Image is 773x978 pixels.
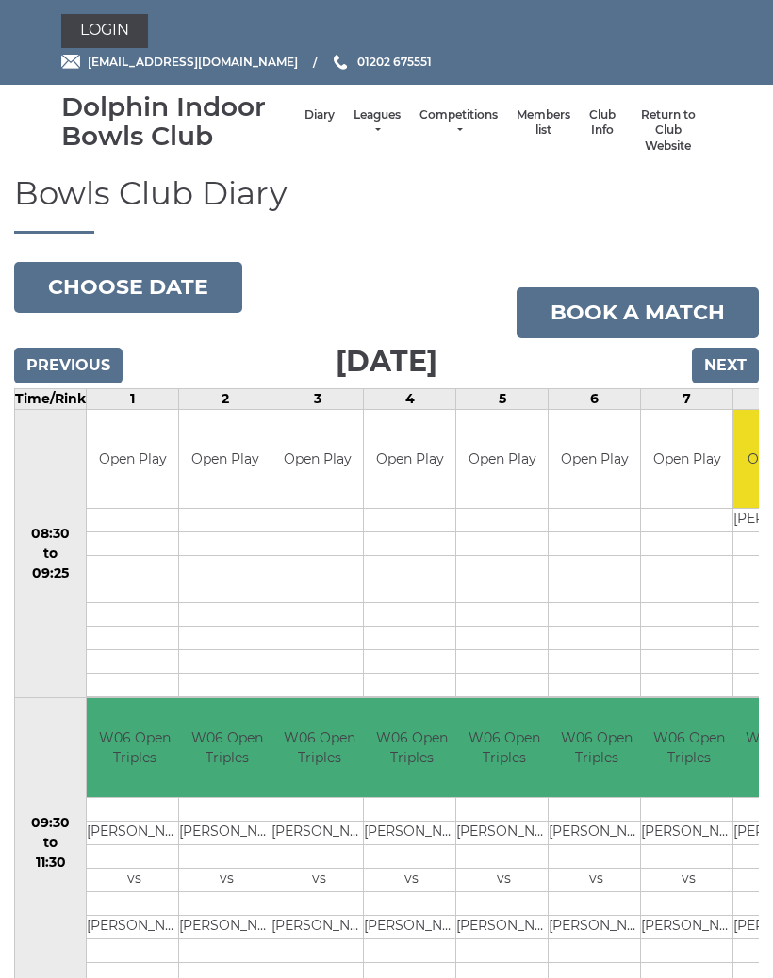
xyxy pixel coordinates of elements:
td: 4 [364,388,456,409]
td: [PERSON_NAME] [456,915,551,938]
td: W06 Open Triples [271,698,367,797]
td: [PERSON_NAME] [549,821,644,844]
span: [EMAIL_ADDRESS][DOMAIN_NAME] [88,55,298,69]
input: Next [692,348,759,383]
td: Time/Rink [15,388,87,409]
td: W06 Open Triples [641,698,736,797]
td: W06 Open Triples [179,698,274,797]
td: Open Play [271,410,363,509]
td: Open Play [87,410,178,509]
td: W06 Open Triples [87,698,182,797]
td: Open Play [549,410,640,509]
td: W06 Open Triples [549,698,644,797]
td: [PERSON_NAME] [364,821,459,844]
td: 6 [549,388,641,409]
h1: Bowls Club Diary [14,176,759,233]
td: 5 [456,388,549,409]
td: [PERSON_NAME] [641,915,736,938]
a: Return to Club Website [634,107,702,155]
td: vs [549,868,644,891]
td: [PERSON_NAME] [179,821,274,844]
img: Phone us [334,55,347,70]
td: 2 [179,388,271,409]
button: Choose date [14,262,242,313]
td: 08:30 to 09:25 [15,409,87,698]
td: [PERSON_NAME] [271,821,367,844]
td: Open Play [179,410,271,509]
a: Diary [304,107,335,123]
td: [PERSON_NAME] [87,915,182,938]
td: [PERSON_NAME] [364,915,459,938]
a: Email [EMAIL_ADDRESS][DOMAIN_NAME] [61,53,298,71]
a: Phone us 01202 675551 [331,53,432,71]
td: vs [179,868,274,891]
a: Club Info [589,107,616,139]
td: Open Play [364,410,455,509]
a: Leagues [354,107,401,139]
td: vs [271,868,367,891]
img: Email [61,55,80,69]
td: [PERSON_NAME] [456,821,551,844]
td: [PERSON_NAME] [549,915,644,938]
a: Members list [517,107,570,139]
td: [PERSON_NAME] [641,821,736,844]
a: Login [61,14,148,48]
input: Previous [14,348,123,383]
td: 7 [641,388,733,409]
span: 01202 675551 [357,55,432,69]
div: Dolphin Indoor Bowls Club [61,92,295,151]
td: [PERSON_NAME] [271,915,367,938]
td: vs [456,868,551,891]
td: vs [87,868,182,891]
td: 3 [271,388,364,409]
td: W06 Open Triples [456,698,551,797]
td: vs [364,868,459,891]
td: 1 [87,388,179,409]
td: Open Play [641,410,732,509]
td: [PERSON_NAME] [179,915,274,938]
td: [PERSON_NAME] [87,821,182,844]
td: Open Play [456,410,548,509]
a: Book a match [517,287,759,338]
td: vs [641,868,736,891]
a: Competitions [419,107,498,139]
td: W06 Open Triples [364,698,459,797]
